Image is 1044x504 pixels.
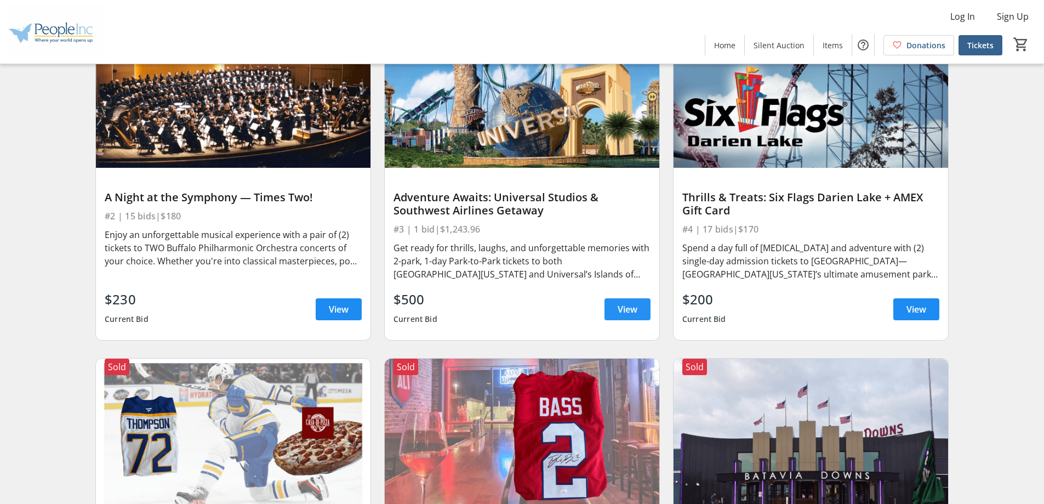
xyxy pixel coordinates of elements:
[393,290,437,309] div: $500
[329,303,349,316] span: View
[950,10,975,23] span: Log In
[105,228,362,268] div: Enjoy an unforgettable musical experience with a pair of (2) tickets to TWO Buffalo Philharmonic ...
[393,309,437,329] div: Current Bid
[682,359,707,375] div: Sold
[967,39,994,51] span: Tickets
[105,309,149,329] div: Current Bid
[105,359,129,375] div: Sold
[754,39,805,51] span: Silent Auction
[96,13,370,168] img: A Night at the Symphony — Times Two!
[823,39,843,51] span: Items
[883,35,954,55] a: Donations
[682,222,939,237] div: #4 | 17 bids | $170
[942,8,984,25] button: Log In
[393,359,418,375] div: Sold
[906,39,945,51] span: Donations
[959,35,1002,55] a: Tickets
[105,191,362,204] div: A Night at the Symphony — Times Two!
[682,309,726,329] div: Current Bid
[618,303,637,316] span: View
[393,241,651,281] div: Get ready for thrills, laughs, and unforgettable memories with 2-park, 1-day Park-to-Park tickets...
[988,8,1037,25] button: Sign Up
[705,35,744,55] a: Home
[105,208,362,224] div: #2 | 15 bids | $180
[682,290,726,309] div: $200
[604,298,651,320] a: View
[997,10,1029,23] span: Sign Up
[893,298,939,320] a: View
[714,39,735,51] span: Home
[393,191,651,217] div: Adventure Awaits: Universal Studios & Southwest Airlines Getaway
[7,4,104,59] img: People Inc.'s Logo
[682,191,939,217] div: Thrills & Treats: Six Flags Darien Lake + AMEX Gift Card
[385,13,659,168] img: Adventure Awaits: Universal Studios & Southwest Airlines Getaway
[745,35,813,55] a: Silent Auction
[1011,35,1031,54] button: Cart
[674,13,948,168] img: Thrills & Treats: Six Flags Darien Lake + AMEX Gift Card
[105,290,149,309] div: $230
[316,298,362,320] a: View
[906,303,926,316] span: View
[682,241,939,281] div: Spend a day full of [MEDICAL_DATA] and adventure with (2) single-day admission tickets to [GEOGRA...
[852,34,874,56] button: Help
[393,222,651,237] div: #3 | 1 bid | $1,243.96
[814,35,852,55] a: Items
